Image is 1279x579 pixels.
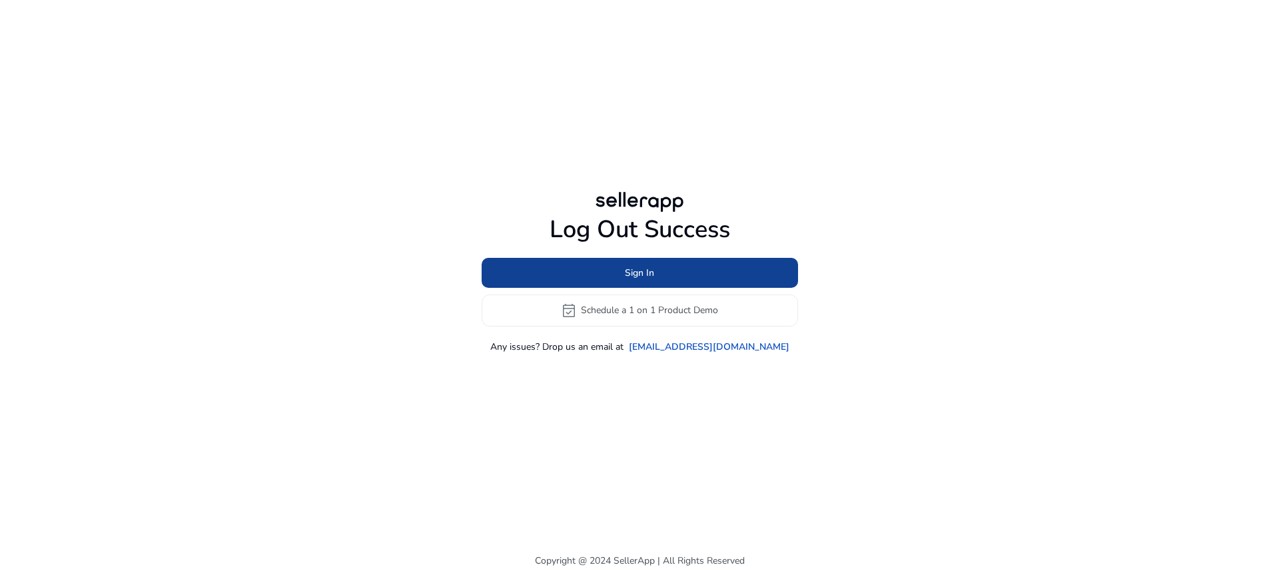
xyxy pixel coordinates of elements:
p: Any issues? Drop us an email at [490,340,624,354]
span: event_available [561,302,577,318]
button: Sign In [482,258,798,288]
a: [EMAIL_ADDRESS][DOMAIN_NAME] [629,340,789,354]
span: Sign In [625,266,654,280]
h1: Log Out Success [482,215,798,244]
button: event_availableSchedule a 1 on 1 Product Demo [482,294,798,326]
